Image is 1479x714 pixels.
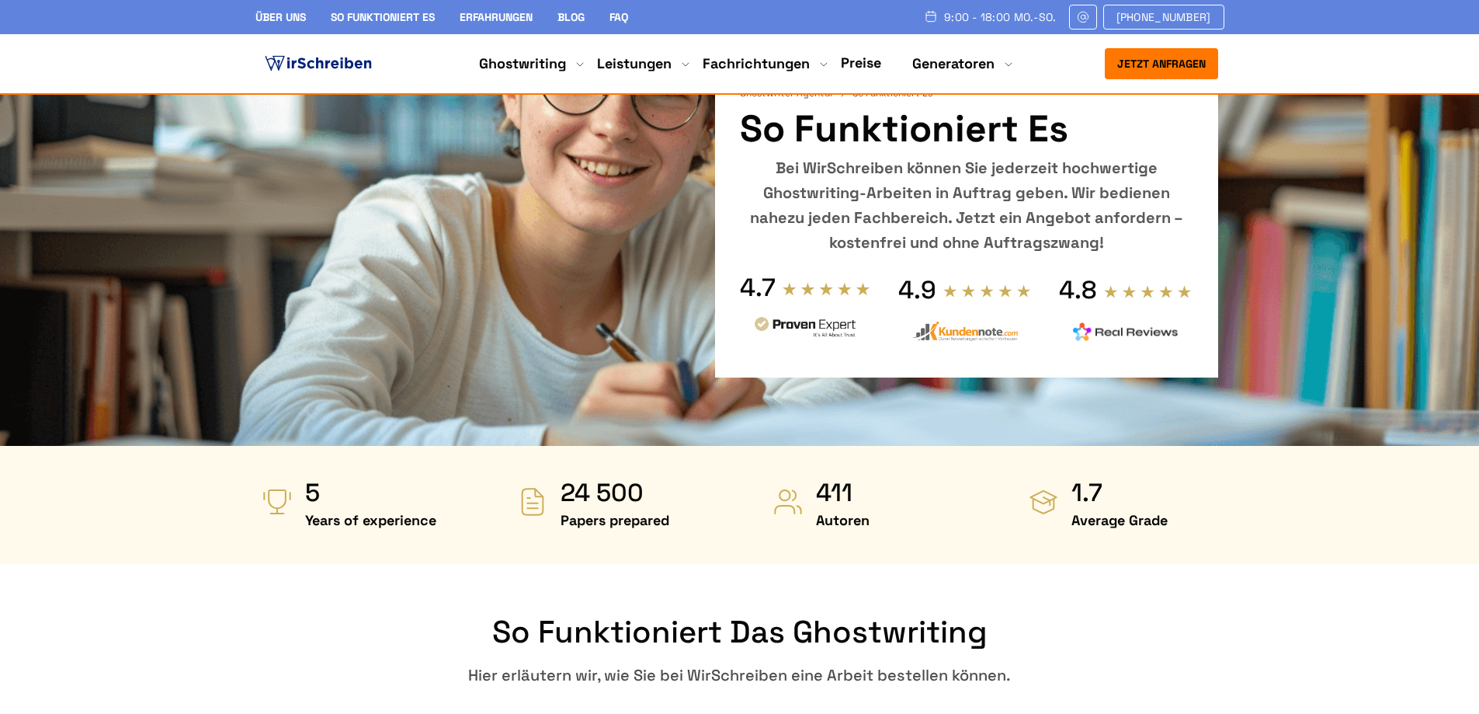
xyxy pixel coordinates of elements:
[460,10,533,24] a: Erfahrungen
[262,614,1218,651] h2: So funktioniert das Ghostwriting
[752,315,858,343] img: provenexpert
[262,663,1218,687] div: Hier erläutern wir, wie Sie bei WirSchreiben eine Arbeit bestellen können.
[255,10,306,24] a: Über uns
[1103,284,1193,299] img: stars
[1105,48,1218,79] button: Jetzt anfragen
[1071,477,1168,508] strong: 1.7
[557,10,585,24] a: Blog
[898,274,936,305] div: 4.9
[1028,486,1059,517] img: Average Grade
[740,107,1193,151] h1: So funktioniert es
[943,284,1032,298] img: stars
[912,321,1018,342] img: kundennote
[331,10,435,24] a: So funktioniert es
[262,52,375,75] img: logo ghostwriter-österreich
[597,54,672,73] a: Leistungen
[1059,274,1097,305] div: 4.8
[1116,11,1211,23] span: [PHONE_NUMBER]
[1071,508,1168,533] span: Average Grade
[912,54,995,73] a: Generatoren
[479,54,566,73] a: Ghostwriting
[609,10,628,24] a: FAQ
[517,486,548,517] img: Papers prepared
[262,486,293,517] img: Years of experience
[1103,5,1224,30] a: [PHONE_NUMBER]
[305,477,436,508] strong: 5
[1073,322,1179,341] img: realreviews
[924,10,938,23] img: Schedule
[740,272,776,303] div: 4.7
[561,508,669,533] span: Papers prepared
[816,508,870,533] span: Autoren
[841,54,881,71] a: Preise
[1076,11,1090,23] img: Email
[703,54,810,73] a: Fachrichtungen
[944,11,1057,23] span: 9:00 - 18:00 Mo.-So.
[772,486,804,517] img: Autoren
[561,477,669,508] strong: 24 500
[305,508,436,533] span: Years of experience
[816,477,870,508] strong: 411
[782,281,872,296] img: stars
[740,155,1193,255] div: Bei WirSchreiben können Sie jederzeit hochwertige Ghostwriting-Arbeiten in Auftrag geben. Wir bed...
